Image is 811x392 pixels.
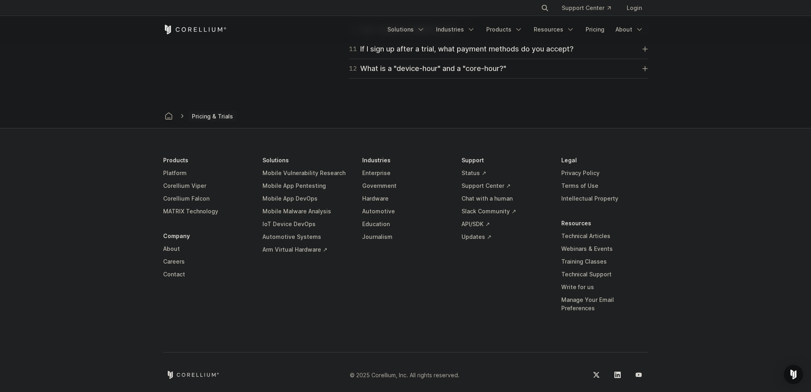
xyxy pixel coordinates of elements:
[163,268,250,281] a: Contact
[349,63,357,74] span: 12
[561,179,648,192] a: Terms of Use
[561,242,648,255] a: Webinars & Events
[383,22,430,37] a: Solutions
[362,230,449,243] a: Journalism
[349,43,574,55] div: If I sign up after a trial, what payment methods do you accept?
[163,242,250,255] a: About
[587,365,606,384] a: Twitter
[611,22,648,37] a: About
[163,192,250,205] a: Corellium Falcon
[163,205,250,218] a: MATRIX Technology
[784,365,803,384] div: Open Intercom Messenger
[349,63,648,74] a: 12What is a "device-hour" and a "core-hour?"
[163,179,250,192] a: Corellium Viper
[561,268,648,281] a: Technical Support
[349,43,357,55] span: 11
[608,365,627,384] a: LinkedIn
[262,167,349,179] a: Mobile Vulnerability Research
[262,218,349,230] a: IoT Device DevOps
[561,167,648,179] a: Privacy Policy
[462,218,549,230] a: API/SDK ↗
[166,371,219,379] a: Corellium home
[538,1,552,15] button: Search
[561,255,648,268] a: Training Classes
[581,22,609,37] a: Pricing
[462,230,549,243] a: Updates ↗
[531,1,648,15] div: Navigation Menu
[383,22,648,37] div: Navigation Menu
[462,205,549,218] a: Slack Community ↗
[629,365,648,384] a: YouTube
[163,154,648,327] div: Navigation Menu
[529,22,579,37] a: Resources
[555,1,617,15] a: Support Center
[362,205,449,218] a: Automotive
[262,230,349,243] a: Automotive Systems
[620,1,648,15] a: Login
[561,281,648,294] a: Write for us
[350,371,460,379] p: © 2025 Corellium, Inc. All rights reserved.
[462,192,549,205] a: Chat with a human
[481,22,527,37] a: Products
[163,167,250,179] a: Platform
[349,43,648,55] a: 11If I sign up after a trial, what payment methods do you accept?
[349,63,506,74] div: What is a "device-hour" and a "core-hour?"
[362,179,449,192] a: Government
[262,205,349,218] a: Mobile Malware Analysis
[561,230,648,242] a: Technical Articles
[262,192,349,205] a: Mobile App DevOps
[163,25,227,34] a: Corellium Home
[162,110,176,122] a: Corellium home
[262,243,349,256] a: Arm Virtual Hardware ↗
[561,294,648,315] a: Manage Your Email Preferences
[462,167,549,179] a: Status ↗
[431,22,480,37] a: Industries
[362,192,449,205] a: Hardware
[561,192,648,205] a: Intellectual Property
[462,179,549,192] a: Support Center ↗
[362,167,449,179] a: Enterprise
[262,179,349,192] a: Mobile App Pentesting
[163,255,250,268] a: Careers
[189,111,236,122] span: Pricing & Trials
[362,218,449,230] a: Education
